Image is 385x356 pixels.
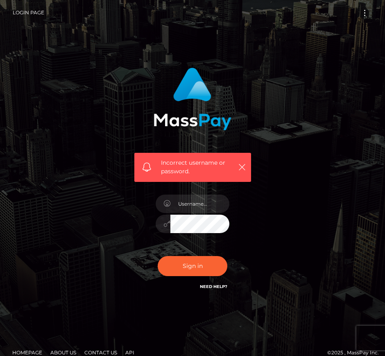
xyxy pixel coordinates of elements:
[161,159,234,176] span: Incorrect username or password.
[200,284,227,289] a: Need Help?
[357,7,372,18] button: Toggle navigation
[13,4,44,21] a: Login Page
[170,195,229,213] input: Username...
[158,256,227,276] button: Sign in
[154,68,231,130] img: MassPay Login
